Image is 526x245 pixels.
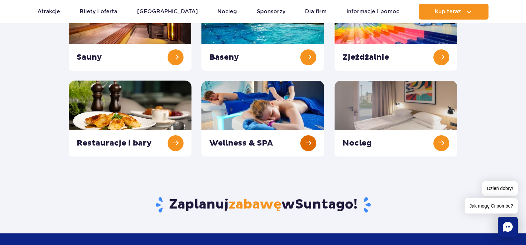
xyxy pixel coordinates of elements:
[419,4,488,20] button: Kup teraz
[498,217,518,237] div: Chat
[295,196,353,213] span: Suntago
[38,4,60,20] a: Atrakcje
[305,4,327,20] a: Dla firm
[69,196,457,214] h3: Zaplanuj w !
[482,181,518,196] span: Dzień dobry!
[346,4,399,20] a: Informacje i pomoc
[80,4,117,20] a: Bilety i oferta
[229,196,281,213] span: zabawę
[217,4,237,20] a: Nocleg
[465,198,518,214] span: Jak mogę Ci pomóc?
[257,4,285,20] a: Sponsorzy
[435,9,461,15] span: Kup teraz
[137,4,198,20] a: [GEOGRAPHIC_DATA]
